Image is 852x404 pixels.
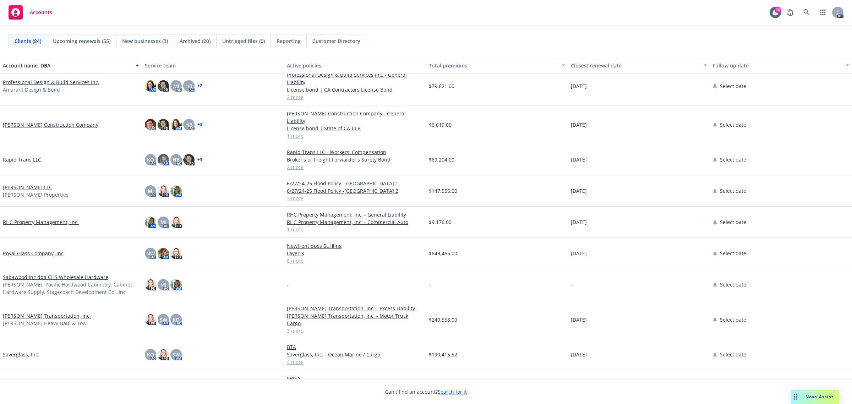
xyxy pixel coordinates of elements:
span: [DATE] [571,316,587,323]
a: 6/27/24-25 Flood Policy -[GEOGRAPHIC_DATA] 2 [287,187,423,195]
a: 3 more [287,195,423,202]
span: KO [147,351,154,358]
img: photo [145,217,156,228]
span: MJ [160,218,166,226]
img: photo [170,185,182,197]
img: photo [183,154,195,165]
div: Total premiums [429,62,557,69]
img: photo [145,279,156,290]
a: Professional Design & Build Services Inc. [3,78,99,86]
span: - [571,281,573,288]
a: 8 more [287,257,423,264]
span: Select date [720,156,746,163]
a: ERISA [287,375,423,382]
button: Closest renewal date [568,57,710,74]
img: photo [158,185,169,197]
span: Select date [720,250,746,257]
span: MJ [160,281,166,288]
span: Select date [720,121,746,129]
button: Total premiums [426,57,568,74]
span: [DATE] [571,121,587,129]
span: [DATE] [571,82,587,90]
span: Clients (84) [15,37,41,45]
button: Service team [142,57,284,74]
span: $190,415.52 [429,351,457,358]
span: SW [173,351,180,358]
a: Rapid Trans LLC - Workers' Compensation [287,148,423,156]
a: [PERSON_NAME] Transportation, Inc. - Excess Liability [287,305,423,312]
a: RHC Property Management, Inc. - General Liability [287,211,423,218]
span: [PERSON_NAME] Properties [3,191,69,198]
a: License bond | CA Contractors License Bond [287,86,423,93]
a: Broker's or Freight Forwarder's Surety Bond [287,156,423,163]
span: New businesses (3) [122,37,168,45]
a: Rapid Trans LLC [3,156,41,163]
span: Untriaged files (0) [222,37,265,45]
span: $649,465.00 [429,250,457,257]
a: [PERSON_NAME] Transportation, Inc. - Motor Truck Cargo [287,312,423,327]
img: photo [158,119,169,130]
span: HB [173,156,180,163]
span: Select date [720,82,746,90]
span: Archived (20) [180,37,211,45]
div: Account name, DBA [3,62,131,69]
img: photo [158,349,169,360]
img: photo [170,119,182,130]
button: Nova Assist [791,390,839,404]
img: photo [145,314,156,325]
img: photo [170,279,182,290]
div: Active policies [287,62,423,69]
img: photo [158,80,169,92]
a: Accounts [6,2,55,22]
span: [DATE] [571,351,587,358]
span: Select date [720,281,746,288]
span: $9,176.00 [429,218,452,226]
span: [DATE] [571,187,587,195]
a: 1 more [287,226,423,233]
a: Saverglass, Inc. [3,351,39,358]
a: + 2 [197,84,202,88]
a: Sabawood Inc dba CHS Wholesale Hardware [3,273,108,281]
div: Closest renewal date [571,62,699,69]
button: Active policies [284,57,426,74]
button: Follow up date [710,57,852,74]
span: [DATE] [571,218,587,226]
span: MJ [173,82,179,90]
a: [PERSON_NAME] Transportation, Inc. [3,312,91,320]
a: 1 more [287,132,423,140]
a: 3 more [287,327,423,334]
span: KO [173,316,180,323]
a: RHC Property Management, Inc. - Commercial Auto [287,218,423,226]
span: Customer Directory [312,37,360,45]
span: Accounts [30,10,52,15]
img: photo [170,217,182,228]
img: photo [158,248,169,259]
a: BTA [287,343,423,351]
img: photo [170,248,182,259]
a: Newfront does SL filing [287,242,423,250]
a: Search [799,5,814,20]
span: $240,558.00 [429,316,457,323]
div: 76 [775,7,781,13]
span: HB [185,82,192,90]
span: $69,204.00 [429,156,454,163]
span: [PERSON_NAME] Heavy Haul & Tow [3,320,87,327]
span: MJ [148,187,154,195]
a: [PERSON_NAME] LLC [3,184,52,191]
div: Follow up date [713,62,841,69]
span: [PERSON_NAME], Pacific Hardwood Cabinetry, Cabinet Hardware Supply, Stagecoach Development Co., Inc [3,281,139,296]
img: photo [145,80,156,92]
a: RHC Property Management, Inc. [3,218,79,226]
span: [DATE] [571,156,587,163]
span: Select date [720,351,746,358]
span: Can't find an account? [385,388,467,395]
a: + 3 [197,122,202,127]
span: Nova Assist [805,394,834,400]
img: photo [158,154,169,165]
span: SW [160,316,167,323]
span: NW [146,250,155,257]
